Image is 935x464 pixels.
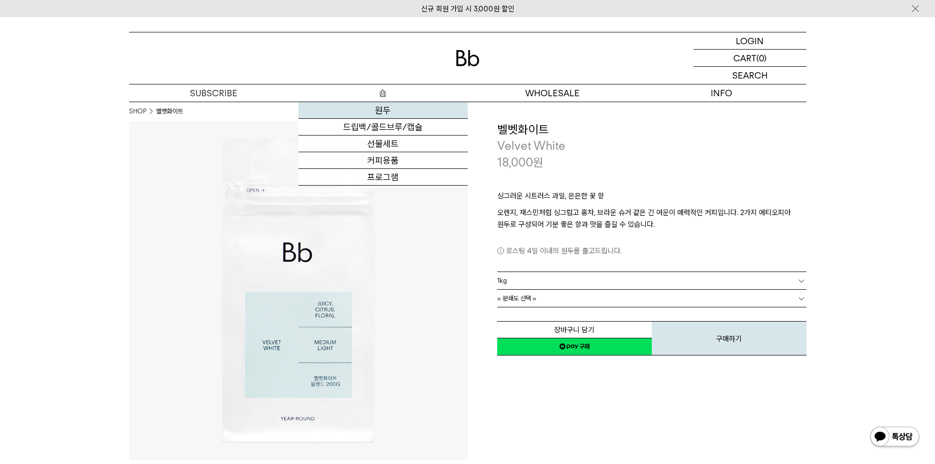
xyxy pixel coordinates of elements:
a: 신규 회원 가입 시 3,000원 할인 [421,4,514,13]
p: 싱그러운 시트러스 과일, 은은한 꽃 향 [497,190,806,207]
span: 원 [533,155,543,169]
a: 프로그램 [298,169,468,186]
span: = 분쇄도 선택 = [497,290,536,307]
img: 벨벳화이트 [129,121,468,460]
h3: 벨벳화이트 [497,121,806,138]
a: SHOP [129,107,146,116]
p: SEARCH [732,67,768,84]
span: 1kg [497,272,507,289]
p: (0) [756,50,767,66]
a: 숍 [298,84,468,102]
a: CART (0) [694,50,806,67]
p: CART [733,50,756,66]
img: 로고 [456,50,480,66]
p: 18,000 [497,154,543,171]
a: 커피용품 [298,152,468,169]
a: SUBSCRIBE [129,84,298,102]
p: Velvet White [497,137,806,154]
button: 장바구니 담기 [497,321,652,338]
button: 구매하기 [652,321,806,355]
p: LOGIN [736,32,764,49]
p: INFO [637,84,806,102]
a: 원두 [298,102,468,119]
li: 벨벳화이트 [156,107,183,116]
p: 로스팅 4일 이내의 원두를 출고드립니다. [497,245,806,257]
a: LOGIN [694,32,806,50]
p: 오렌지, 재스민처럼 싱그럽고 홍차, 브라운 슈거 같은 긴 여운이 매력적인 커피입니다. 2가지 에티오피아 원두로 구성되어 기분 좋은 향과 맛을 즐길 수 있습니다. [497,207,806,230]
img: 카카오톡 채널 1:1 채팅 버튼 [869,426,920,449]
a: 드립백/콜드브루/캡슐 [298,119,468,136]
p: WHOLESALE [468,84,637,102]
a: 새창 [497,338,652,355]
a: 선물세트 [298,136,468,152]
